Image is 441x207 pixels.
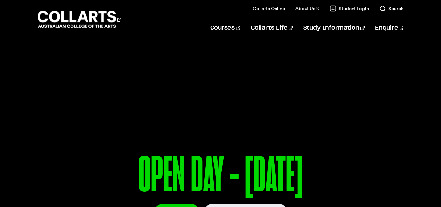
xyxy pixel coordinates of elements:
a: Collarts Online [253,5,285,12]
a: Enquire [375,17,403,39]
a: Study Information [303,17,365,39]
a: About Us [295,5,320,12]
a: Search [379,5,403,12]
p: OPEN DAY - [DATE] [38,150,403,204]
div: Go to homepage [38,10,121,29]
a: Courses [210,17,240,39]
a: Collarts Life [251,17,293,39]
a: Student Login [330,5,369,12]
